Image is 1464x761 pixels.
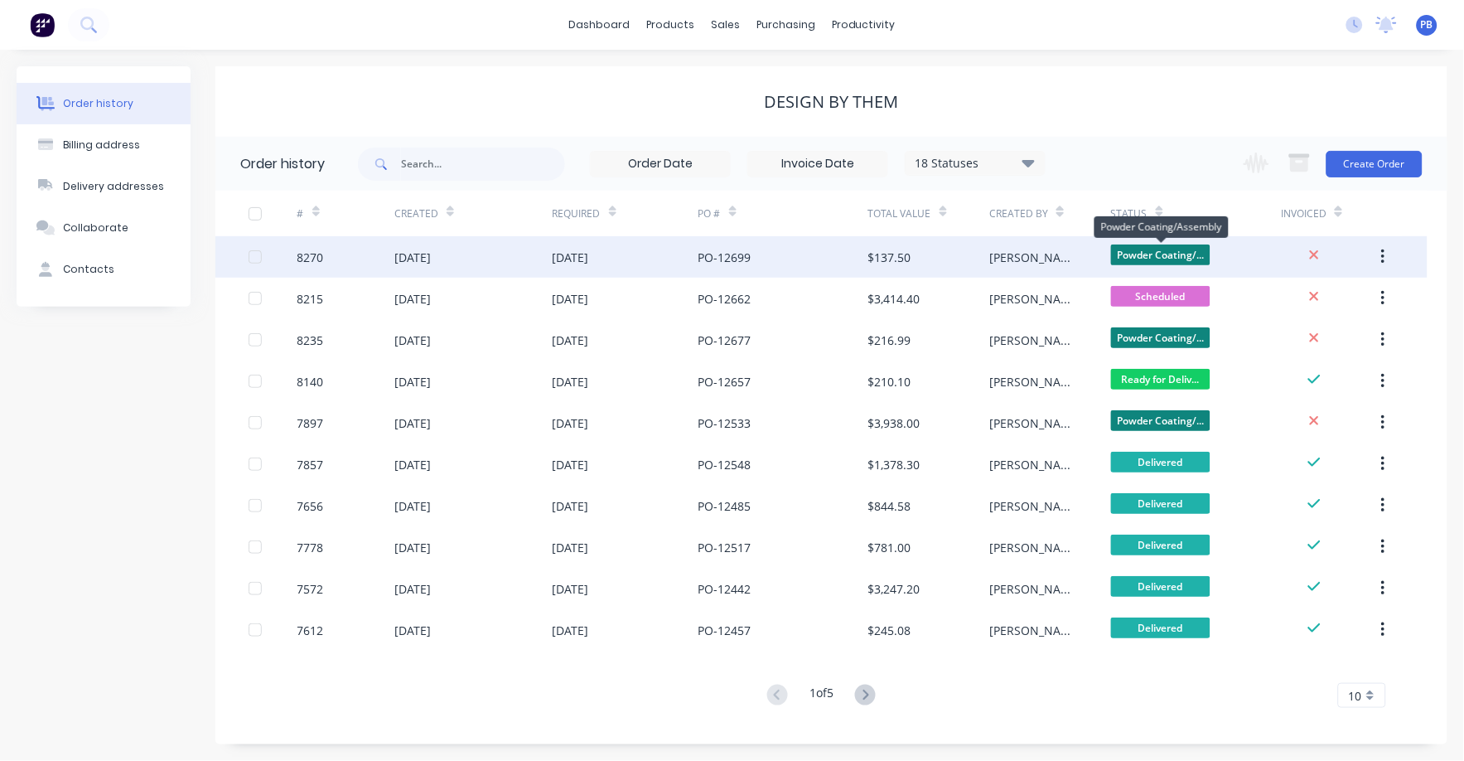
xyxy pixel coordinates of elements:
div: PO-12657 [698,373,751,390]
div: [PERSON_NAME] [989,622,1078,639]
div: 18 Statuses [906,154,1045,172]
input: Search... [401,148,565,181]
div: 7612 [297,622,324,639]
div: 8270 [297,249,324,266]
div: products [638,12,703,37]
div: Required [553,191,698,236]
div: [DATE] [553,539,589,556]
div: [DATE] [553,249,589,266]
div: Status [1111,191,1281,236]
div: PO # [698,206,721,221]
div: [DATE] [394,497,431,515]
div: [DATE] [394,290,431,308]
div: 8215 [297,290,324,308]
button: Order history [17,83,191,124]
div: [DATE] [394,249,431,266]
div: [DATE] [553,373,589,390]
div: Invoiced [1281,191,1378,236]
span: Scheduled [1111,286,1210,307]
div: Created [394,206,438,221]
div: [PERSON_NAME] [989,373,1078,390]
div: purchasing [748,12,824,37]
div: Billing address [63,138,140,153]
div: # [297,206,304,221]
div: PO-12677 [698,332,751,349]
div: $245.08 [868,622,911,639]
div: $3,938.00 [868,414,920,432]
div: [PERSON_NAME] [989,580,1078,598]
button: Billing address [17,124,191,166]
span: Powder Coating/... [1111,410,1210,431]
div: [DATE] [394,332,431,349]
div: [PERSON_NAME] [989,249,1078,266]
div: Status [1111,206,1148,221]
button: Collaborate [17,207,191,249]
span: Delivered [1111,452,1210,473]
div: $781.00 [868,539,911,556]
span: Delivered [1111,493,1210,514]
div: Created By [989,206,1048,221]
div: PO-12485 [698,497,751,515]
div: [DATE] [394,622,431,639]
button: Delivery addresses [17,166,191,207]
div: [DATE] [553,332,589,349]
div: PO-12442 [698,580,751,598]
div: PO # [698,191,868,236]
div: 8235 [297,332,324,349]
div: $216.99 [868,332,911,349]
div: 7572 [297,580,324,598]
button: Contacts [17,249,191,290]
div: [DATE] [394,580,431,598]
div: Design By Them [765,92,899,112]
div: Collaborate [63,221,128,235]
div: 7656 [297,497,324,515]
div: 8140 [297,373,324,390]
button: Create Order [1326,151,1423,177]
span: Delivered [1111,618,1210,638]
div: PO-12699 [698,249,751,266]
span: Powder Coating/... [1111,245,1210,265]
span: Delivered [1111,576,1210,597]
div: Order history [63,96,133,111]
div: PO-12457 [698,622,751,639]
div: Total Value [868,206,931,221]
a: dashboard [560,12,638,37]
div: [DATE] [394,456,431,473]
div: Order history [240,154,325,174]
span: 10 [1349,687,1362,705]
div: PO-12548 [698,456,751,473]
input: Invoice Date [748,152,887,177]
input: Order Date [591,152,730,177]
div: [DATE] [553,622,589,639]
div: [DATE] [553,414,589,432]
div: $1,378.30 [868,456,920,473]
div: [DATE] [394,373,431,390]
div: Invoiced [1281,206,1326,221]
div: [DATE] [394,539,431,556]
div: [DATE] [394,414,431,432]
div: PO-12517 [698,539,751,556]
div: Delivery addresses [63,179,164,194]
span: Ready for Deliv... [1111,369,1210,390]
div: [PERSON_NAME] [989,456,1078,473]
div: [DATE] [553,580,589,598]
div: productivity [824,12,904,37]
div: $3,247.20 [868,580,920,598]
div: $3,414.40 [868,290,920,308]
div: Contacts [63,262,114,277]
span: Delivered [1111,535,1210,555]
div: [PERSON_NAME] [989,414,1078,432]
div: 7897 [297,414,324,432]
div: # [297,191,394,236]
div: PO-12533 [698,414,751,432]
div: [PERSON_NAME] [989,539,1078,556]
div: $210.10 [868,373,911,390]
div: 7857 [297,456,324,473]
div: sales [703,12,748,37]
span: Powder Coating/... [1111,327,1210,348]
img: Factory [30,12,55,37]
div: [DATE] [553,456,589,473]
div: $844.58 [868,497,911,515]
div: PO-12662 [698,290,751,308]
div: [PERSON_NAME] [989,332,1078,349]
